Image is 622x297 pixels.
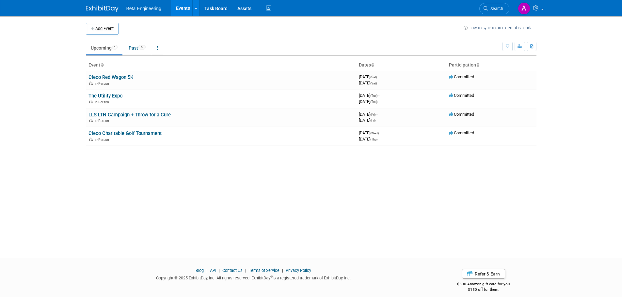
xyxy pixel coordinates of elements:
[449,93,474,98] span: Committed
[89,82,93,85] img: In-Person Event
[371,62,374,67] a: Sort by Start Date
[86,23,119,35] button: Add Event
[370,94,377,97] span: (Tue)
[88,130,162,136] a: Cleco Charitable Golf Tournament
[370,131,379,135] span: (Wed)
[356,60,446,71] th: Dates
[86,42,122,54] a: Upcoming4
[205,268,209,273] span: |
[376,112,377,117] span: -
[88,93,122,99] a: The Utility Expo
[464,25,536,30] a: How to sync to an external calendar...
[280,268,285,273] span: |
[86,6,119,12] img: ExhibitDay
[359,130,381,135] span: [DATE]
[359,93,379,98] span: [DATE]
[479,3,509,14] a: Search
[449,112,474,117] span: Committed
[378,93,379,98] span: -
[446,60,536,71] th: Participation
[370,100,377,104] span: (Thu)
[89,100,93,103] img: In-Person Event
[94,82,111,86] span: In-Person
[488,6,503,11] span: Search
[196,268,204,273] a: Blog
[126,6,161,11] span: Beta Engineering
[86,60,356,71] th: Event
[210,268,216,273] a: API
[370,119,375,122] span: (Fri)
[359,99,377,104] span: [DATE]
[431,277,536,292] div: $500 Amazon gift card for you,
[244,268,248,273] span: |
[462,269,505,279] a: Refer & Earn
[138,45,146,50] span: 27
[100,62,104,67] a: Sort by Event Name
[217,268,221,273] span: |
[359,81,377,85] span: [DATE]
[88,112,171,118] a: LLS LTN Campaign + Throw for a Cure
[518,2,530,15] img: Anne Mertens
[359,74,379,79] span: [DATE]
[89,138,93,141] img: In-Person Event
[449,130,474,135] span: Committed
[370,75,377,79] span: (Sat)
[222,268,243,273] a: Contact Us
[370,113,375,116] span: (Fri)
[94,100,111,104] span: In-Person
[94,138,111,142] span: In-Person
[380,130,381,135] span: -
[88,74,133,80] a: Cleco Red Wagon 5K
[249,268,279,273] a: Terms of Service
[112,45,118,50] span: 4
[359,112,377,117] span: [DATE]
[449,74,474,79] span: Committed
[476,62,479,67] a: Sort by Participation Type
[94,119,111,123] span: In-Person
[124,42,151,54] a: Past27
[370,138,377,141] span: (Thu)
[359,137,377,141] span: [DATE]
[431,287,536,292] div: $150 off for them.
[89,119,93,122] img: In-Person Event
[286,268,311,273] a: Privacy Policy
[359,118,375,123] span: [DATE]
[86,274,422,281] div: Copyright © 2025 ExhibitDay, Inc. All rights reserved. ExhibitDay is a registered trademark of Ex...
[370,82,377,85] span: (Sat)
[270,275,273,278] sup: ®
